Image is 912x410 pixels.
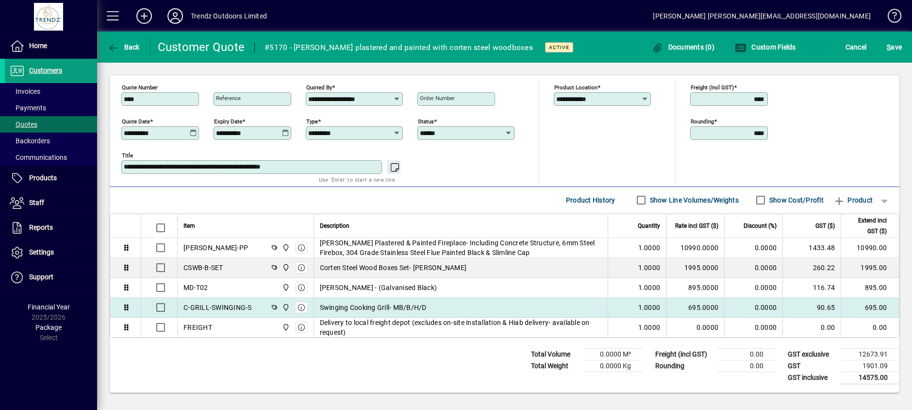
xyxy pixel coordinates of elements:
[549,44,569,51] span: Active
[672,263,718,273] div: 1995.0000
[672,323,718,332] div: 0.0000
[735,43,796,51] span: Custom Fields
[841,278,899,298] td: 895.00
[5,265,97,290] a: Support
[554,84,597,90] mat-label: Product location
[29,174,57,182] span: Products
[887,39,902,55] span: ave
[306,84,332,90] mat-label: Quoted by
[10,154,67,161] span: Communications
[841,360,899,372] td: 1901.09
[10,137,50,145] span: Backorders
[319,174,395,185] mat-hint: Use 'Enter' to start a new line
[648,195,739,205] label: Show Line Volumes/Weights
[653,8,871,24] div: [PERSON_NAME] [PERSON_NAME][EMAIL_ADDRESS][DOMAIN_NAME]
[691,118,714,124] mat-label: Rounding
[5,191,97,215] a: Staff
[214,118,242,124] mat-label: Expiry date
[841,318,899,337] td: 0.00
[280,242,291,253] span: New Plymouth
[526,360,584,372] td: Total Weight
[841,238,899,258] td: 10990.00
[10,120,37,128] span: Quotes
[782,298,841,318] td: 90.65
[420,95,455,102] mat-label: Order number
[35,324,62,331] span: Package
[183,263,223,273] div: CSWB-B-SET
[650,360,717,372] td: Rounding
[10,104,46,112] span: Payments
[841,258,899,278] td: 1995.00
[280,322,291,333] span: New Plymouth
[672,303,718,312] div: 695.0000
[782,258,841,278] td: 260.22
[638,263,661,273] span: 1.0000
[5,133,97,149] a: Backorders
[183,221,195,231] span: Item
[846,39,867,55] span: Cancel
[887,43,891,51] span: S
[10,87,40,95] span: Invoices
[584,348,643,360] td: 0.0000 M³
[29,199,44,206] span: Staff
[183,283,208,292] div: MD-T02
[320,238,602,257] span: [PERSON_NAME] Plastered & Painted Fireplace- Including Concrete Structure, 6mm Steel Firebox, 304...
[638,323,661,332] span: 1.0000
[880,2,900,34] a: Knowledge Base
[732,38,798,56] button: Custom Fields
[107,43,140,51] span: Back
[829,191,878,209] button: Product
[724,318,782,337] td: 0.0000
[5,216,97,240] a: Reports
[191,8,267,24] div: Trendz Outdoors Limited
[418,118,434,124] mat-label: Status
[320,263,467,273] span: Corten Steel Wood Boxes Set- [PERSON_NAME]
[265,40,533,55] div: #5170 - [PERSON_NAME] plastered and painted with corten steel woodboxes
[884,38,904,56] button: Save
[847,215,887,237] span: Extend incl GST ($)
[5,166,97,190] a: Products
[650,348,717,360] td: Freight (incl GST)
[5,100,97,116] a: Payments
[29,42,47,50] span: Home
[29,223,53,231] span: Reports
[724,278,782,298] td: 0.0000
[782,238,841,258] td: 1433.48
[28,303,70,311] span: Financial Year
[675,221,718,231] span: Rate incl GST ($)
[782,278,841,298] td: 116.74
[833,192,873,208] span: Product
[841,348,899,360] td: 12673.91
[160,7,191,25] button: Profile
[744,221,777,231] span: Discount (%)
[843,38,869,56] button: Cancel
[320,283,437,292] span: [PERSON_NAME] - (Galvanised Black)
[638,243,661,253] span: 1.0000
[97,38,150,56] app-page-header-button: Back
[783,348,841,360] td: GST exclusive
[320,221,349,231] span: Description
[122,118,150,124] mat-label: Quote date
[767,195,824,205] label: Show Cost/Profit
[691,84,734,90] mat-label: Freight (incl GST)
[122,152,133,158] mat-label: Title
[724,298,782,318] td: 0.0000
[649,38,717,56] button: Documents (0)
[566,192,615,208] span: Product History
[29,248,54,256] span: Settings
[320,303,427,312] span: Swinging Cooking Grill- MB/B/H/D
[122,84,158,90] mat-label: Quote number
[672,283,718,292] div: 895.0000
[783,372,841,384] td: GST inclusive
[638,303,661,312] span: 1.0000
[815,221,835,231] span: GST ($)
[717,360,775,372] td: 0.00
[672,243,718,253] div: 10990.0000
[5,83,97,100] a: Invoices
[5,116,97,133] a: Quotes
[280,262,291,273] span: New Plymouth
[158,39,245,55] div: Customer Quote
[782,318,841,337] td: 0.00
[717,348,775,360] td: 0.00
[526,348,584,360] td: Total Volume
